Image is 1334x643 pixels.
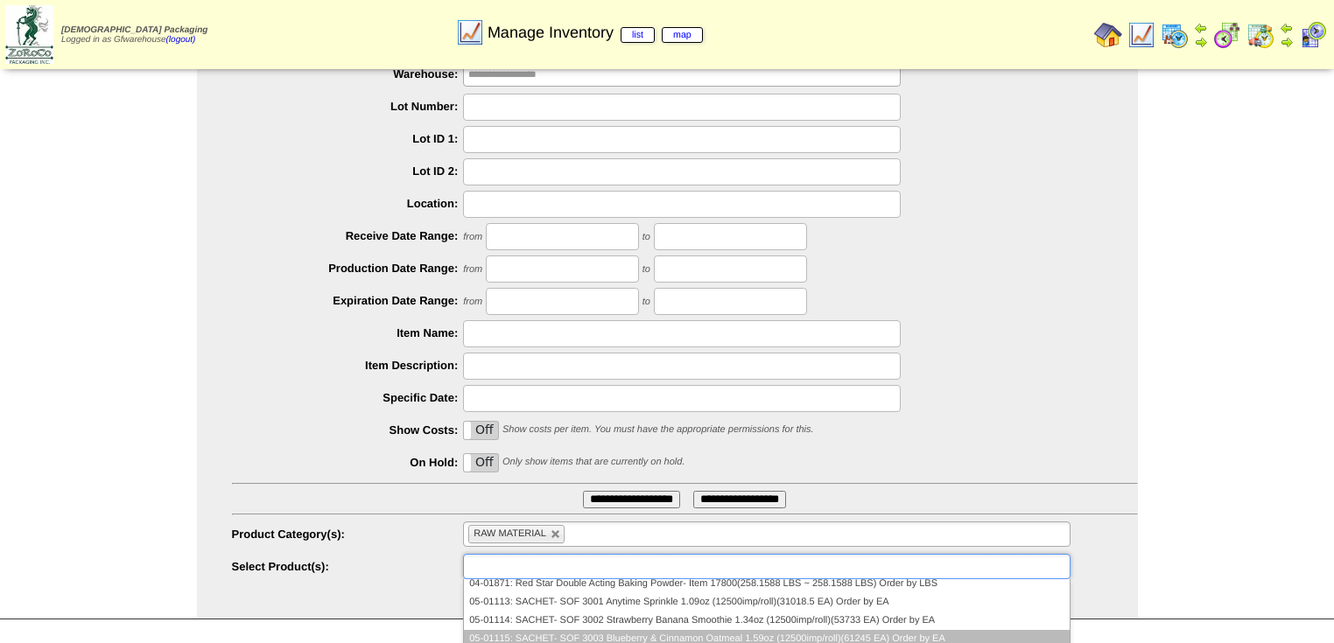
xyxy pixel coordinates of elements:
[463,453,499,472] div: OnOff
[464,575,1069,593] li: 04-01871: Red Star Double Acting Baking Powder- Item 17800(258.1588 LBS ~ 258.1588 LBS) Order by LBS
[232,132,464,145] label: Lot ID 1:
[463,264,482,275] span: from
[463,421,499,440] div: OnOff
[232,100,464,113] label: Lot Number:
[463,297,482,307] span: from
[232,164,464,178] label: Lot ID 2:
[1299,21,1327,49] img: calendarcustomer.gif
[232,326,464,339] label: Item Name:
[474,528,546,539] span: RAW MATERIAL
[232,456,464,469] label: On Hold:
[232,560,464,573] label: Select Product(s):
[463,232,482,242] span: from
[166,35,196,45] a: (logout)
[1246,21,1274,49] img: calendarinout.gif
[662,27,703,43] a: map
[464,593,1069,612] li: 05-01113: SACHET- SOF 3001 Anytime Sprinkle 1.09oz (12500imp/roll)(31018.5 EA) Order by EA
[5,5,53,64] img: zoroco-logo-small.webp
[1161,21,1189,49] img: calendarprod.gif
[1213,21,1241,49] img: calendarblend.gif
[642,297,650,307] span: to
[1194,35,1208,49] img: arrowright.gif
[1280,21,1294,35] img: arrowleft.gif
[456,18,484,46] img: line_graph.gif
[502,424,814,435] span: Show costs per item. You must have the appropriate permissions for this.
[232,359,464,372] label: Item Description:
[488,24,703,42] span: Manage Inventory
[232,423,464,437] label: Show Costs:
[464,612,1069,630] li: 05-01114: SACHET- SOF 3002 Strawberry Banana Smoothie 1.34oz (12500imp/roll)(53733 EA) Order by EA
[1127,21,1155,49] img: line_graph.gif
[642,264,650,275] span: to
[502,457,685,467] span: Only show items that are currently on hold.
[464,422,498,439] label: Off
[232,229,464,242] label: Receive Date Range:
[232,197,464,210] label: Location:
[642,232,650,242] span: to
[1280,35,1294,49] img: arrowright.gif
[232,262,464,275] label: Production Date Range:
[1194,21,1208,35] img: arrowleft.gif
[621,27,655,43] a: list
[61,25,207,45] span: Logged in as Gfwarehouse
[232,391,464,404] label: Specific Date:
[1094,21,1122,49] img: home.gif
[464,454,498,472] label: Off
[232,528,464,541] label: Product Category(s):
[61,25,207,35] span: [DEMOGRAPHIC_DATA] Packaging
[232,294,464,307] label: Expiration Date Range:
